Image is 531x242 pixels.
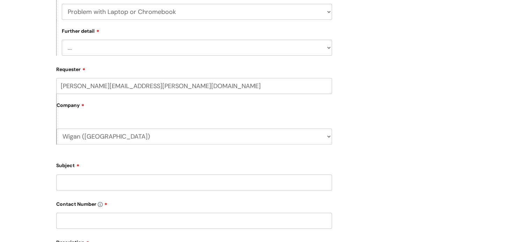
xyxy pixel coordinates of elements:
img: info-icon.svg [98,202,103,207]
label: Company [57,100,332,116]
label: Subject [56,160,332,169]
label: Requester [56,64,332,72]
label: Further detail [62,27,99,34]
input: Email [56,78,332,94]
label: Contact Number [56,199,332,207]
